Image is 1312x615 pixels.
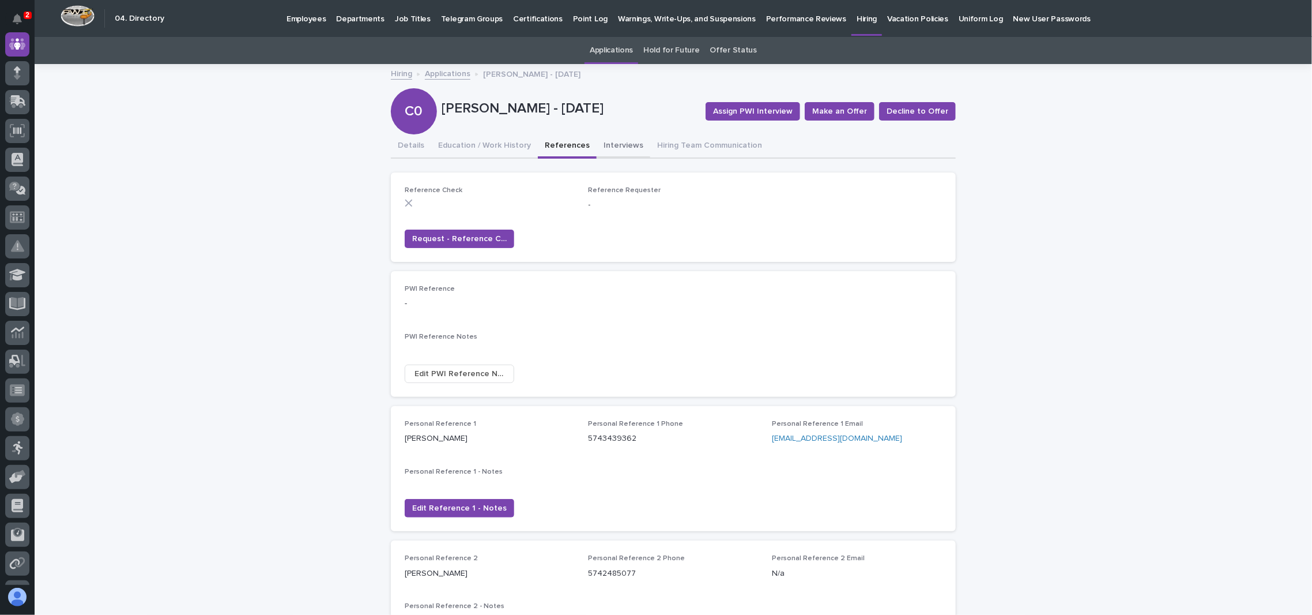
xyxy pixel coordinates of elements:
button: Make an Offer [805,102,874,121]
button: Edit PWI Reference Notes [405,365,514,383]
button: Education / Work History [431,134,538,159]
span: PWI Reference [405,286,455,292]
button: Edit Reference 1 - Notes [405,499,514,517]
span: Edit PWI Reference Notes [414,368,504,380]
span: Personal Reference 1 Phone [589,421,684,427]
button: Request - Reference Check [405,230,514,248]
span: Personal Reference 2 Phone [589,555,685,562]
button: References [538,134,597,159]
span: Reference Check [405,187,462,194]
div: Notifications2 [14,14,29,32]
span: Personal Reference 2 [405,555,478,562]
p: [PERSON_NAME] - [DATE] [483,67,580,80]
span: Personal Reference 2 Email [772,555,865,562]
a: Applications [590,37,633,64]
div: C0 [391,57,437,119]
span: Reference Requester [589,187,661,194]
p: 2 [25,11,29,19]
button: Hiring Team Communication [650,134,769,159]
span: Personal Reference 1 [405,421,476,427]
button: Decline to Offer [879,102,956,121]
a: 5743439362 [589,434,637,442]
button: Details [391,134,431,159]
p: [PERSON_NAME] - [DATE] [442,100,696,117]
p: [PERSON_NAME] [405,568,575,580]
button: Notifications [5,7,29,31]
span: PWI Reference Notes [405,333,477,340]
p: - [589,199,759,211]
span: Edit Reference 1 - Notes [412,502,507,514]
a: Offer Status [710,37,757,64]
a: [EMAIL_ADDRESS][DOMAIN_NAME] [772,434,902,442]
span: Assign PWI Interview [713,106,793,117]
a: Applications [425,66,470,80]
p: N/a [772,568,942,580]
button: users-avatar [5,585,29,609]
span: Request - Reference Check [412,233,507,245]
a: 5742485077 [589,569,636,577]
p: - [405,298,575,310]
span: Decline to Offer [887,106,948,117]
a: Hiring [391,66,412,80]
span: Personal Reference 1 - Notes [405,468,503,475]
span: Personal Reference 1 Email [772,421,863,427]
button: Interviews [597,134,650,159]
h2: 04. Directory [115,14,164,24]
button: Assign PWI Interview [706,102,800,121]
a: Hold for Future [643,37,699,64]
img: Workspace Logo [61,5,95,27]
span: Personal Reference 2 - Notes [405,603,504,610]
span: Make an Offer [812,106,867,117]
p: [PERSON_NAME] [405,433,575,445]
